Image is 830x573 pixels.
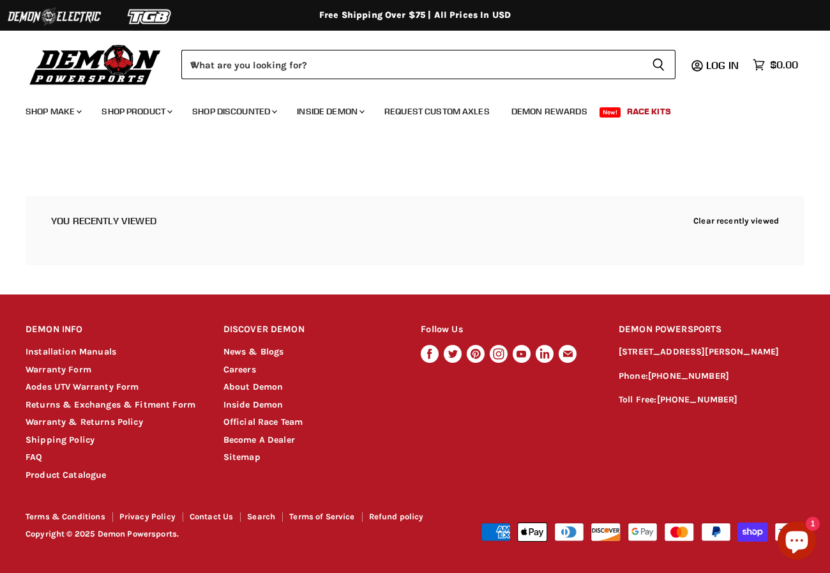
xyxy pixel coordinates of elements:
inbox-online-store-chat: Shopify online store chat [774,521,820,563]
input: When autocomplete results are available use up and down arrows to review and enter to select [181,50,642,79]
a: Terms & Conditions [26,512,105,521]
a: Warranty Form [26,364,91,375]
button: Search [642,50,675,79]
a: Installation Manuals [26,346,116,357]
nav: Footer [26,512,455,526]
a: About Demon [223,381,283,392]
a: News & Blogs [223,346,284,357]
a: Warranty & Returns Policy [26,416,143,427]
img: TGB Logo 2 [102,4,198,29]
h2: Follow Us [421,315,594,345]
a: $0.00 [746,56,804,74]
span: $0.00 [770,59,798,71]
span: Log in [706,59,739,72]
a: Aodes UTV Warranty Form [26,381,139,392]
a: Shop Make [16,98,89,125]
a: Sitemap [223,452,260,462]
a: [PHONE_NUMBER] [648,371,729,381]
a: Refund policy [369,512,424,521]
h2: DEMON POWERSPORTS [619,315,804,345]
a: Official Race Team [223,416,303,427]
p: Copyright © 2025 Demon Powersports. [26,530,455,539]
a: Product Catalogue [26,470,107,480]
img: Demon Powersports [26,42,165,87]
a: [PHONE_NUMBER] [657,394,738,405]
a: Shop Product [92,98,180,125]
a: Inside Demon [287,98,372,125]
a: Inside Demon [223,399,283,410]
p: [STREET_ADDRESS][PERSON_NAME] [619,345,804,360]
a: Shipping Policy [26,434,94,445]
a: Race Kits [617,98,681,125]
a: Log in [700,59,746,71]
a: Shop Discounted [183,98,285,125]
span: New! [600,107,621,118]
img: Demon Electric Logo 2 [6,4,102,29]
a: Request Custom Axles [375,98,499,125]
h2: DEMON INFO [26,315,199,345]
p: Toll Free: [619,393,804,408]
h2: You recently viewed [51,215,156,226]
a: Search [247,512,275,521]
a: Demon Rewards [502,98,597,125]
a: FAQ [26,452,42,462]
a: Privacy Policy [119,512,176,521]
a: Contact Us [190,512,234,521]
a: Become A Dealer [223,434,295,445]
button: Clear recently viewed [693,216,779,225]
a: Returns & Exchanges & Fitment Form [26,399,195,410]
a: Careers [223,364,256,375]
form: Product [181,50,675,79]
h2: DISCOVER DEMON [223,315,397,345]
p: Phone: [619,369,804,384]
ul: Main menu [16,93,795,125]
a: Terms of Service [289,512,354,521]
